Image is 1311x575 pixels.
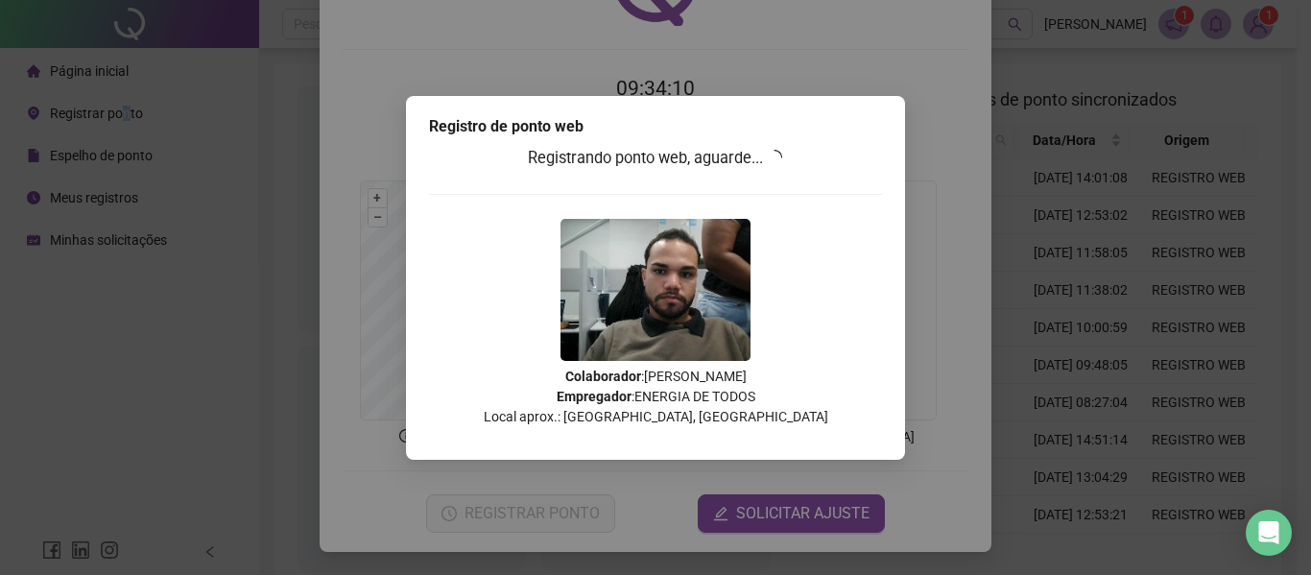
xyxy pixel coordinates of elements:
span: loading [767,150,782,165]
img: Z [560,219,751,361]
h3: Registrando ponto web, aguarde... [429,146,882,171]
strong: Colaborador [565,369,641,384]
div: Open Intercom Messenger [1246,510,1292,556]
p: : [PERSON_NAME] : ENERGIA DE TODOS Local aprox.: [GEOGRAPHIC_DATA], [GEOGRAPHIC_DATA] [429,367,882,427]
div: Registro de ponto web [429,115,882,138]
strong: Empregador [557,389,632,404]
